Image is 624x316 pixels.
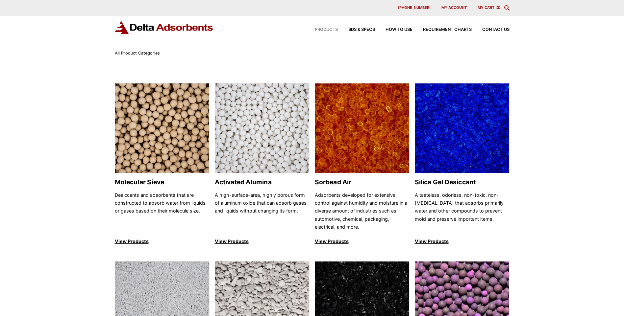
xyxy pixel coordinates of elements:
[115,237,210,245] p: View Products
[415,83,509,174] img: Silica Gel Desiccant
[412,28,472,32] a: Requirement Charts
[315,28,338,32] span: Products
[482,28,510,32] span: Contact Us
[415,83,510,246] a: Silica Gel Desiccant Silica Gel Desiccant A tasteless, odorless, non-toxic, non-[MEDICAL_DATA] th...
[315,83,409,174] img: Sorbead Air
[115,83,209,174] img: Molecular Sieve
[215,83,310,246] a: Activated Alumina Activated Alumina A high-surface-area, highly porous form of aluminum oxide tha...
[315,191,410,231] p: Adsorbents developed for extensive control against humidity and moisture in a diverse amount of i...
[415,191,510,231] p: A tasteless, odorless, non-toxic, non-[MEDICAL_DATA] that adsorbs primarily water and other compo...
[304,28,338,32] a: Products
[115,51,160,56] span: All Product Categories
[504,5,510,11] div: Toggle Modal Content
[215,83,309,174] img: Activated Alumina
[497,5,499,10] span: 0
[215,178,310,186] h2: Activated Alumina
[115,21,213,34] img: Delta Adsorbents
[348,28,375,32] span: SDS & SPECS
[393,5,436,11] a: [PHONE_NUMBER]
[472,28,510,32] a: Contact Us
[415,178,510,186] h2: Silica Gel Desiccant
[115,191,210,231] p: Desiccants and adsorbents that are constructed to absorb water from liquids or gases based on the...
[215,191,310,231] p: A high-surface-area, highly porous form of aluminum oxide that can adsorb gases and liquids witho...
[398,6,431,10] span: [PHONE_NUMBER]
[386,28,412,32] span: How to Use
[315,83,410,246] a: Sorbead Air Sorbead Air Adsorbents developed for extensive control against humidity and moisture ...
[315,178,410,186] h2: Sorbead Air
[436,5,472,11] a: My account
[375,28,412,32] a: How to Use
[441,6,467,10] span: My account
[315,237,410,245] p: View Products
[338,28,375,32] a: SDS & SPECS
[478,5,500,10] a: My Cart (0)
[415,237,510,245] p: View Products
[115,178,210,186] h2: Molecular Sieve
[215,237,310,245] p: View Products
[423,28,472,32] span: Requirement Charts
[115,83,210,246] a: Molecular Sieve Molecular Sieve Desiccants and adsorbents that are constructed to absorb water fr...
